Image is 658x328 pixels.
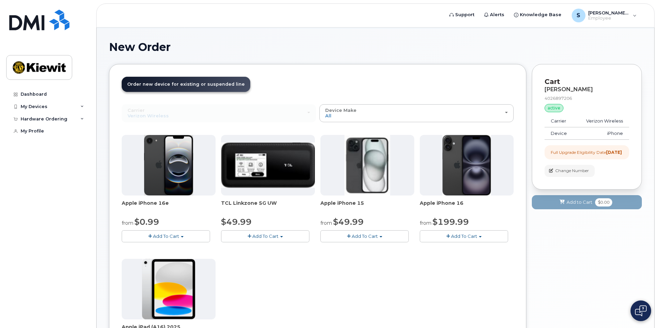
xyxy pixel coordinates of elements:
[221,200,315,213] div: TCL Linkzone 5G UW
[252,233,278,239] span: Add To Cart
[567,199,592,205] span: Add to Cart
[122,200,216,213] div: Apple iPhone 16e
[432,217,469,227] span: $199.99
[320,230,409,242] button: Add To Cart
[595,198,612,207] span: $0.00
[451,233,477,239] span: Add To Cart
[333,217,364,227] span: $49.99
[551,149,622,155] div: Full Upgrade Eligibility Date
[606,150,622,155] strong: [DATE]
[320,220,332,226] small: from
[575,115,629,127] td: Verizon Wireless
[532,195,642,209] button: Add to Cart $0.00
[545,115,575,127] td: Carrier
[109,41,642,53] h1: New Order
[545,104,563,112] div: active
[144,135,194,195] img: iphone16e.png
[577,11,580,20] span: S
[142,259,195,319] img: ipad_11.png
[127,82,245,87] span: Order new device for existing or suspended line
[520,11,561,18] span: Knowledge Base
[420,200,514,213] div: Apple iPhone 16
[420,230,508,242] button: Add To Cart
[588,15,629,21] span: Employee
[588,10,629,15] span: [PERSON_NAME].[PERSON_NAME]
[122,220,133,226] small: from
[509,8,566,22] a: Knowledge Base
[134,217,159,227] span: $0.99
[320,200,414,213] div: Apple iPhone 15
[545,77,629,87] p: Cart
[635,305,647,316] img: Open chat
[221,217,252,227] span: $49.99
[575,127,629,140] td: iPhone
[455,11,474,18] span: Support
[420,220,431,226] small: from
[352,233,378,239] span: Add To Cart
[479,8,509,22] a: Alerts
[567,9,641,22] div: Scott.Pistorius
[344,135,390,195] img: iphone15.jpg
[325,113,331,118] span: All
[221,230,309,242] button: Add To Cart
[545,165,595,177] button: Change Number
[442,135,491,195] img: iphone_16_plus.png
[122,230,210,242] button: Add To Cart
[153,233,179,239] span: Add To Cart
[545,127,575,140] td: Device
[490,11,504,18] span: Alerts
[445,8,479,22] a: Support
[325,107,357,113] span: Device Make
[545,95,629,101] div: 4026897206
[545,86,629,93] div: [PERSON_NAME]
[319,104,514,122] button: Device Make All
[555,168,589,174] span: Change Number
[221,142,315,188] img: linkzone5g.png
